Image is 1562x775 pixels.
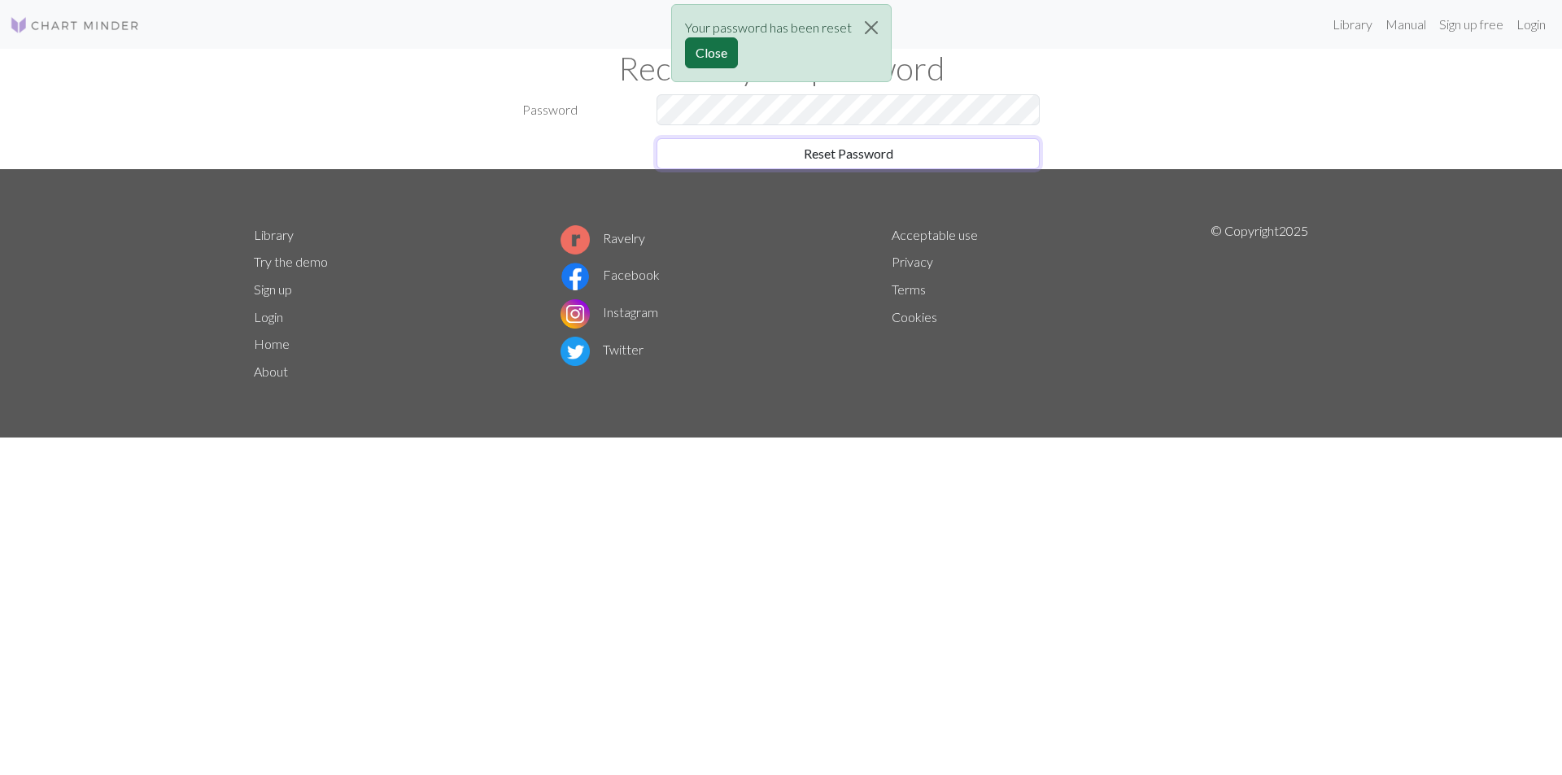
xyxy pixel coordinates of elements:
button: Close [685,37,738,68]
img: Twitter logo [561,337,590,366]
a: Try the demo [254,254,328,269]
p: © Copyright 2025 [1211,221,1308,385]
a: Ravelry [561,230,645,246]
a: Home [254,336,290,351]
a: Acceptable use [892,227,978,242]
img: Instagram logo [561,299,590,329]
a: Cookies [892,309,937,324]
label: Password [513,94,647,125]
a: Library [254,227,294,242]
a: Privacy [892,254,933,269]
button: Close [852,5,891,50]
a: Instagram [561,304,658,320]
a: Sign up [254,281,292,297]
a: Login [254,309,283,324]
img: Facebook logo [561,262,590,291]
a: Twitter [561,342,644,357]
button: Reset Password [657,138,1040,169]
a: Terms [892,281,926,297]
a: Facebook [561,267,660,282]
img: Ravelry logo [561,225,590,255]
p: Your password has been reset [685,18,852,37]
a: About [254,364,288,379]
